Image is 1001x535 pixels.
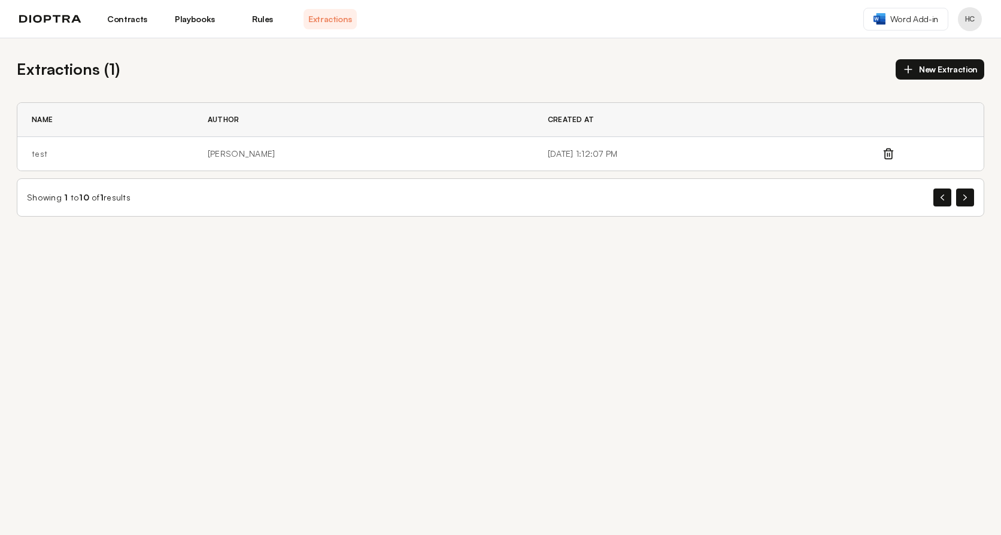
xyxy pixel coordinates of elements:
span: 10 [79,192,89,202]
button: Previous [933,189,951,206]
img: word [873,13,885,25]
button: Next [956,189,974,206]
a: Rules [236,9,289,29]
h2: Extractions ( 1 ) [17,57,120,81]
a: Contracts [101,9,154,29]
a: Playbooks [168,9,222,29]
div: Showing to of results [27,191,131,203]
button: New Extraction [896,59,984,80]
a: Word Add-in [863,8,948,31]
th: Name [17,103,193,137]
button: Profile menu [958,7,982,31]
span: 1 [100,192,104,202]
span: Word Add-in [890,13,938,25]
th: Created At [533,103,882,137]
span: 1 [64,192,68,202]
td: [DATE] 1:12:07 PM [533,137,882,171]
img: logo [19,15,81,23]
td: test [17,137,193,171]
a: Extractions [304,9,357,29]
th: Author [193,103,533,137]
td: [PERSON_NAME] [193,137,533,171]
